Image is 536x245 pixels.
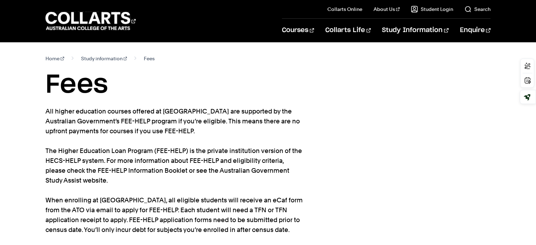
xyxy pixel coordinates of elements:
a: Collarts Life [325,19,371,42]
a: Enquire [460,19,491,42]
a: Student Login [411,6,453,13]
a: Search [464,6,491,13]
span: Fees [144,54,155,63]
h1: Fees [45,69,490,101]
a: Collarts Online [327,6,362,13]
a: Home [45,54,64,63]
div: Go to homepage [45,11,136,31]
a: Study information [81,54,127,63]
a: About Us [374,6,400,13]
p: All higher education courses offered at [GEOGRAPHIC_DATA] are supported by the Australian Governm... [45,106,303,235]
a: Courses [282,19,314,42]
a: Study Information [382,19,448,42]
